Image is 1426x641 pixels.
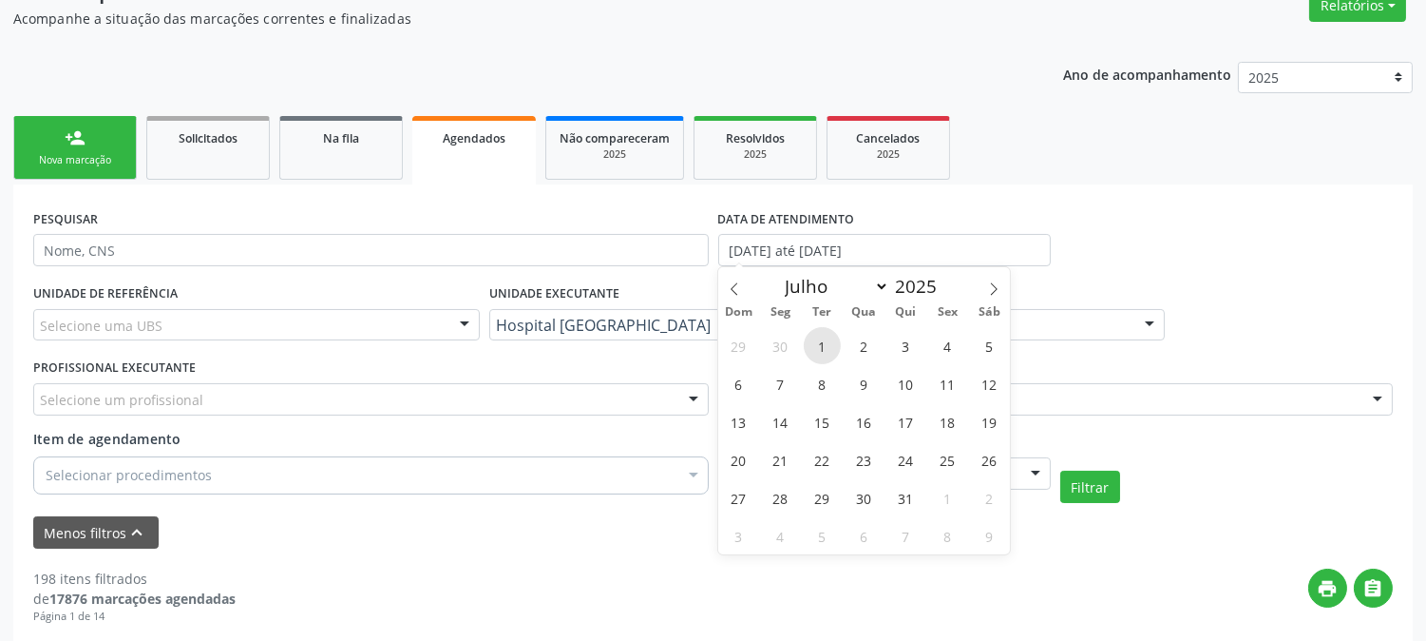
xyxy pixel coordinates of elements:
span: Julho 26, 2025 [971,441,1008,478]
span: Agosto 7, 2025 [887,517,924,554]
select: Month [776,273,890,300]
span: Julho 12, 2025 [971,365,1008,402]
span: Julho 20, 2025 [720,441,757,478]
span: Julho 5, 2025 [971,327,1008,364]
span: Julho 28, 2025 [762,479,799,516]
div: Página 1 de 14 [33,609,236,625]
span: Agosto 2, 2025 [971,479,1008,516]
span: Julho 8, 2025 [804,365,841,402]
span: Agosto 3, 2025 [720,517,757,554]
span: Julho 11, 2025 [929,365,966,402]
span: Selecione um profissional [40,390,203,410]
button: print [1308,569,1347,608]
span: Item de agendamento [33,430,181,448]
span: Julho 3, 2025 [887,327,924,364]
div: Nova marcação [28,153,123,167]
i:  [1363,578,1384,599]
span: Julho 6, 2025 [720,365,757,402]
span: Julho 27, 2025 [720,479,757,516]
span: Selecione uma UBS [40,316,162,336]
span: Julho 16, 2025 [846,403,883,440]
span: Julho 1, 2025 [804,327,841,364]
span: Julho 2, 2025 [846,327,883,364]
span: Julho 10, 2025 [887,365,924,402]
span: Sáb [968,306,1010,319]
span: Julho 24, 2025 [887,441,924,478]
span: Cancelados [857,130,921,146]
input: Year [889,274,952,299]
span: Seg [760,306,802,319]
span: Julho 30, 2025 [846,479,883,516]
span: Julho 14, 2025 [762,403,799,440]
span: Julho 29, 2025 [804,479,841,516]
span: Julho 21, 2025 [762,441,799,478]
span: Qui [884,306,926,319]
span: Não compareceram [560,130,670,146]
span: Hospital [GEOGRAPHIC_DATA] [496,316,1126,335]
span: Agosto 1, 2025 [929,479,966,516]
input: Nome, CNS [33,234,709,266]
span: Agosto 4, 2025 [762,517,799,554]
label: UNIDADE DE REFERÊNCIA [33,280,178,309]
span: Julho 22, 2025 [804,441,841,478]
p: Ano de acompanhamento [1063,62,1231,86]
p: Acompanhe a situação das marcações correntes e finalizadas [13,9,993,29]
span: Agosto 6, 2025 [846,517,883,554]
span: 02.05 - Diagnóstico por ultrasonografia [725,390,1355,409]
span: Julho 18, 2025 [929,403,966,440]
i: keyboard_arrow_up [127,522,148,543]
button: Filtrar [1060,471,1120,503]
div: de [33,589,236,609]
span: Qua [844,306,885,319]
span: Julho 4, 2025 [929,327,966,364]
input: Selecione um intervalo [718,234,1051,266]
span: Agosto 8, 2025 [929,517,966,554]
span: Julho 23, 2025 [846,441,883,478]
span: Julho 15, 2025 [804,403,841,440]
span: Agosto 5, 2025 [804,517,841,554]
span: Solicitados [179,130,238,146]
label: UNIDADE EXECUTANTE [489,280,619,309]
button:  [1354,569,1393,608]
div: 198 itens filtrados [33,569,236,589]
button: Menos filtroskeyboard_arrow_up [33,516,159,550]
strong: 17876 marcações agendadas [49,590,236,608]
div: 2025 [841,147,936,162]
span: Julho 13, 2025 [720,403,757,440]
span: Ter [802,306,844,319]
i: print [1318,578,1339,599]
span: Julho 9, 2025 [846,365,883,402]
label: PESQUISAR [33,204,98,234]
span: Julho 7, 2025 [762,365,799,402]
span: Selecionar procedimentos [46,465,212,485]
span: Julho 25, 2025 [929,441,966,478]
div: person_add [65,127,86,148]
span: Junho 30, 2025 [762,327,799,364]
span: Sex [926,306,968,319]
span: Resolvidos [726,130,785,146]
span: Agosto 9, 2025 [971,517,1008,554]
label: PROFISSIONAL EXECUTANTE [33,354,196,383]
span: Na fila [323,130,359,146]
span: Julho 17, 2025 [887,403,924,440]
span: Julho 31, 2025 [887,479,924,516]
span: Julho 19, 2025 [971,403,1008,440]
span: Agendados [443,130,505,146]
span: Dom [718,306,760,319]
div: 2025 [708,147,803,162]
div: 2025 [560,147,670,162]
span: Junho 29, 2025 [720,327,757,364]
label: DATA DE ATENDIMENTO [718,204,855,234]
